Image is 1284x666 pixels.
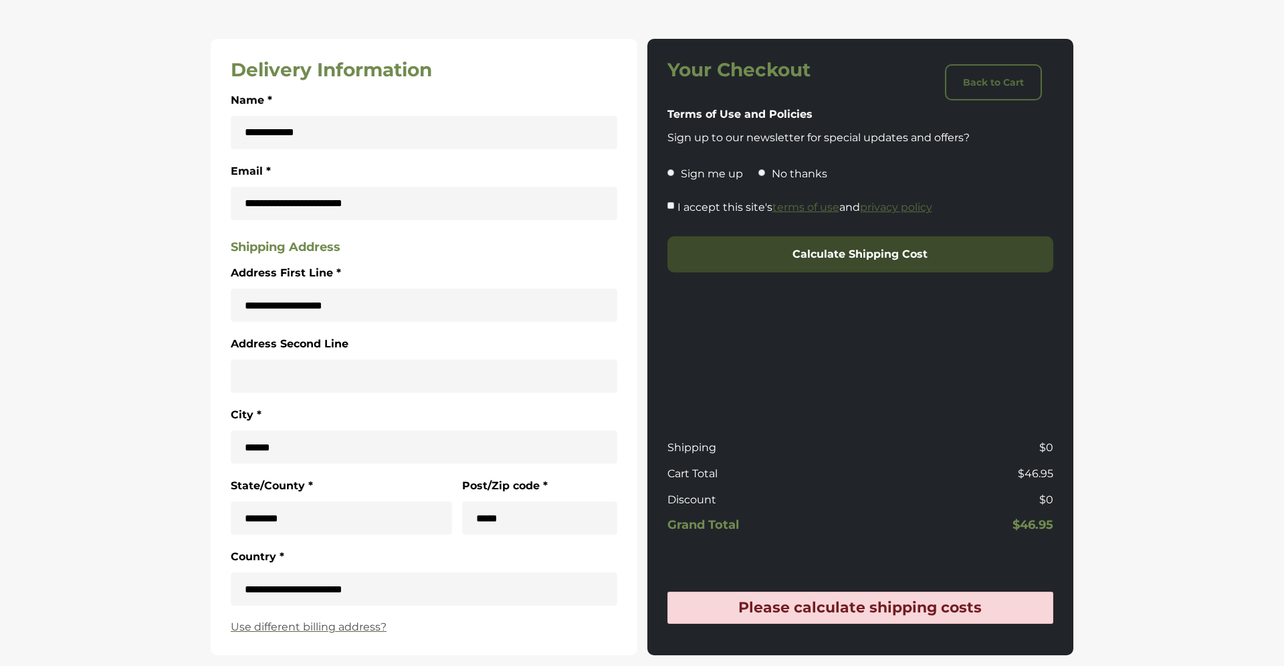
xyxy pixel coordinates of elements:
a: privacy policy [860,201,932,214]
h3: Your Checkout [667,59,855,82]
p: Sign up to our newsletter for special updates and offers? [667,130,1054,146]
p: Cart Total [667,466,855,482]
h5: Shipping Address [231,240,617,255]
p: No thanks [772,166,827,182]
label: Country * [231,548,284,566]
h3: Delivery Information [231,59,617,82]
p: $46.95 [865,466,1053,482]
a: terms of use [772,201,839,214]
label: Email * [231,163,271,180]
p: $0 [865,492,1053,508]
h5: $46.95 [865,518,1053,533]
p: Discount [667,492,855,508]
a: Back to Cart [945,64,1042,100]
label: Address Second Line [231,335,348,353]
label: City * [231,406,261,424]
h4: Please calculate shipping costs [675,599,1047,616]
label: Address First Line * [231,264,341,282]
button: Calculate Shipping Cost [667,236,1054,272]
label: State/County * [231,477,313,495]
p: $0 [865,440,1053,456]
label: I accept this site's and [677,199,932,216]
p: Sign me up [681,166,743,182]
p: Shipping [667,440,855,456]
h5: Grand Total [667,518,855,533]
label: Terms of Use and Policies [667,106,813,123]
label: Name * [231,92,272,109]
a: Use different billing address? [231,619,617,635]
label: Post/Zip code * [462,477,548,495]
